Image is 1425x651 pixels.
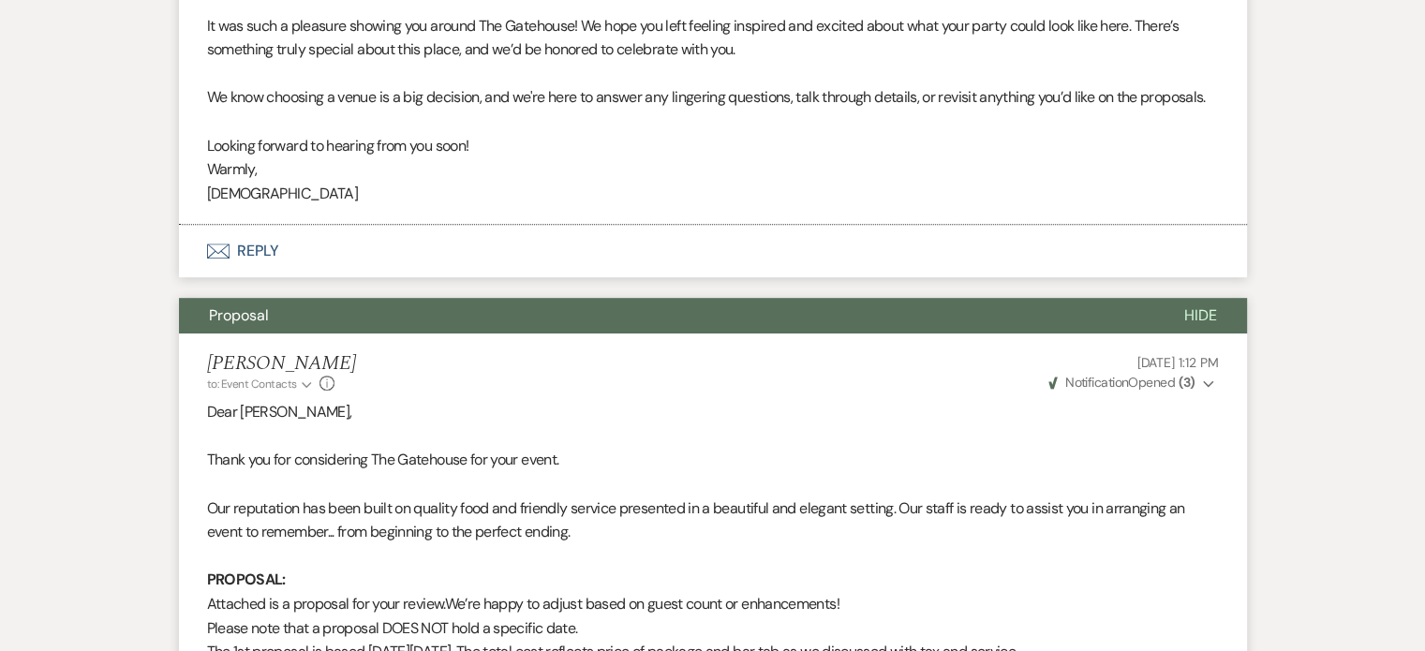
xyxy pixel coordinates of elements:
[207,594,445,614] span: Attached is a proposal for your review.
[207,85,1219,110] p: We know choosing a venue is a big decision, and we're here to answer any lingering questions, tal...
[207,498,1185,542] span: Our reputation has been built on quality food and friendly service presented in a beautiful and e...
[207,570,286,589] strong: PROPOSAL:
[1184,305,1217,325] span: Hide
[207,376,315,392] button: to: Event Contacts
[207,402,352,422] span: Dear [PERSON_NAME],
[1154,298,1247,333] button: Hide
[207,352,356,376] h5: [PERSON_NAME]
[207,134,1219,158] p: Looking forward to hearing from you soon!
[179,298,1154,333] button: Proposal
[207,182,1219,206] p: [DEMOGRAPHIC_DATA]
[1178,374,1195,391] strong: ( 3 )
[179,225,1247,277] button: Reply
[207,618,578,638] span: Please note that a proposal DOES NOT hold a specific date.
[1136,354,1218,371] span: [DATE] 1:12 PM
[1046,373,1219,392] button: NotificationOpened (3)
[207,377,297,392] span: to: Event Contacts
[1065,374,1128,391] span: Notification
[207,450,559,469] span: Thank you for considering The Gatehouse for your event.
[209,305,269,325] span: Proposal
[1048,374,1195,391] span: Opened
[207,157,1219,182] p: Warmly,
[207,14,1219,62] p: It was such a pleasure showing you around The Gatehouse! We hope you left feeling inspired and ex...
[207,592,1219,616] p: We’re happy to adjust based on guest count or enhancements!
